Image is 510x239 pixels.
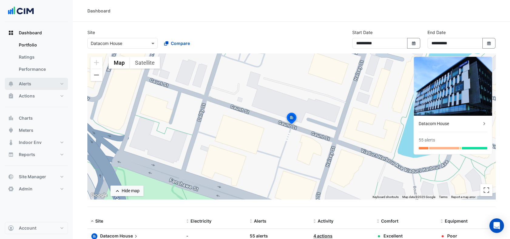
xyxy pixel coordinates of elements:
[5,183,68,195] button: Admin
[373,195,399,199] button: Keyboard shortcuts
[19,30,42,36] span: Dashboard
[100,233,119,238] span: Datacom
[8,152,14,158] app-icon: Reports
[90,69,103,81] button: Zoom out
[5,124,68,136] button: Meters
[5,78,68,90] button: Alerts
[381,218,398,224] span: Comfort
[19,81,31,87] span: Alerts
[5,39,68,78] div: Dashboard
[122,188,140,194] div: Hide map
[486,41,492,46] fa-icon: Select Date
[19,139,42,145] span: Indoor Env
[5,112,68,124] button: Charts
[285,112,298,126] img: site-pin-selected.svg
[8,93,14,99] app-icon: Actions
[130,56,160,69] button: Show satellite imagery
[419,137,435,143] div: 55 alerts
[19,152,35,158] span: Reports
[87,29,95,36] label: Site
[19,93,35,99] span: Actions
[109,56,130,69] button: Show street map
[402,195,435,199] span: Map data ©2025 Google
[8,139,14,145] app-icon: Indoor Env
[89,191,109,199] img: Google
[480,184,492,196] button: Toggle fullscreen view
[90,56,103,69] button: Zoom in
[5,171,68,183] button: Site Manager
[5,27,68,39] button: Dashboard
[8,127,14,133] app-icon: Meters
[489,218,504,233] div: Open Intercom Messenger
[352,29,373,36] label: Start Date
[8,174,14,180] app-icon: Site Manager
[411,41,417,46] fa-icon: Select Date
[171,40,190,46] span: Compare
[89,191,109,199] a: Open this area in Google Maps (opens a new window)
[414,57,492,116] img: Datacom House
[160,38,194,49] button: Compare
[19,225,36,231] span: Account
[7,5,35,17] img: Company Logo
[19,186,32,192] span: Admin
[19,174,46,180] span: Site Manager
[5,136,68,149] button: Indoor Env
[186,233,242,239] div: -
[419,121,481,127] div: Datacom House
[191,218,211,224] span: Electricity
[254,218,266,224] span: Alerts
[8,186,14,192] app-icon: Admin
[19,127,33,133] span: Meters
[14,63,68,75] a: Performance
[87,8,110,14] div: Dashboard
[8,81,14,87] app-icon: Alerts
[14,51,68,63] a: Ratings
[447,233,468,239] div: Poor
[318,218,333,224] span: Activity
[19,115,33,121] span: Charts
[5,222,68,234] button: Account
[383,233,404,239] div: Excellent
[439,195,448,199] a: Terms (opens in new tab)
[8,30,14,36] app-icon: Dashboard
[110,186,144,196] button: Hide map
[95,218,103,224] span: Site
[451,195,475,199] a: Report a map error
[427,29,446,36] label: End Date
[313,233,333,238] a: 4 actions
[8,115,14,121] app-icon: Charts
[14,39,68,51] a: Portfolio
[445,218,468,224] span: Equipment
[5,149,68,161] button: Reports
[5,90,68,102] button: Actions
